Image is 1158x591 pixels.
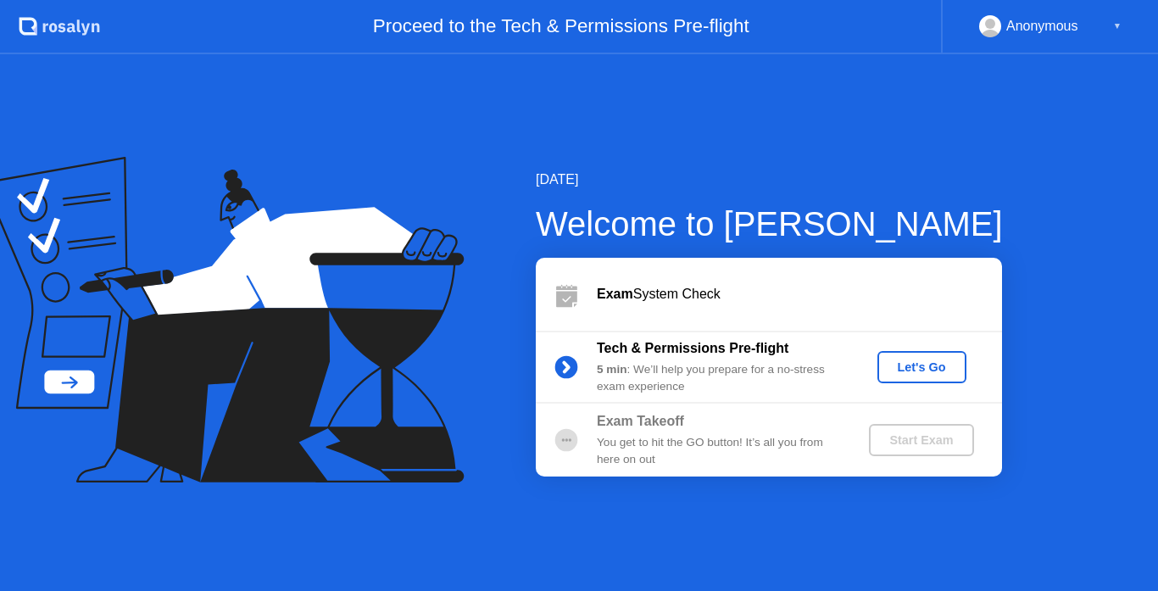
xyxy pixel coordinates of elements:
[536,198,1003,249] div: Welcome to [PERSON_NAME]
[876,433,966,447] div: Start Exam
[1006,15,1078,37] div: Anonymous
[536,170,1003,190] div: [DATE]
[597,361,841,396] div: : We’ll help you prepare for a no-stress exam experience
[884,360,960,374] div: Let's Go
[597,434,841,469] div: You get to hit the GO button! It’s all you from here on out
[1113,15,1122,37] div: ▼
[597,414,684,428] b: Exam Takeoff
[597,341,788,355] b: Tech & Permissions Pre-flight
[597,363,627,376] b: 5 min
[597,287,633,301] b: Exam
[877,351,966,383] button: Let's Go
[597,284,1002,304] div: System Check
[869,424,973,456] button: Start Exam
